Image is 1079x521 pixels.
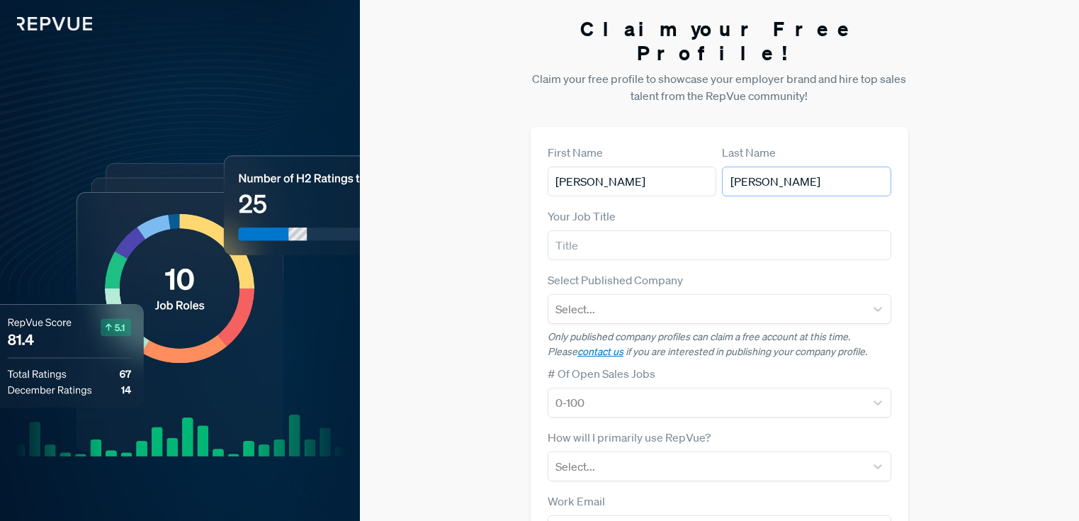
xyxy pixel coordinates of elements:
p: Only published company profiles can claim a free account at this time. Please if you are interest... [548,330,891,359]
a: contact us [577,345,623,358]
label: Your Job Title [548,208,616,225]
label: How will I primarily use RepVue? [548,429,711,446]
input: First Name [548,167,717,196]
p: Claim your free profile to showcase your employer brand and hire top sales talent from the RepVue... [531,70,908,104]
label: First Name [548,144,603,161]
label: Select Published Company [548,271,683,288]
h3: Claim your Free Profile! [531,17,908,65]
input: Title [548,230,891,260]
label: Work Email [548,493,605,510]
input: Last Name [722,167,891,196]
label: Last Name [722,144,776,161]
label: # Of Open Sales Jobs [548,365,655,382]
